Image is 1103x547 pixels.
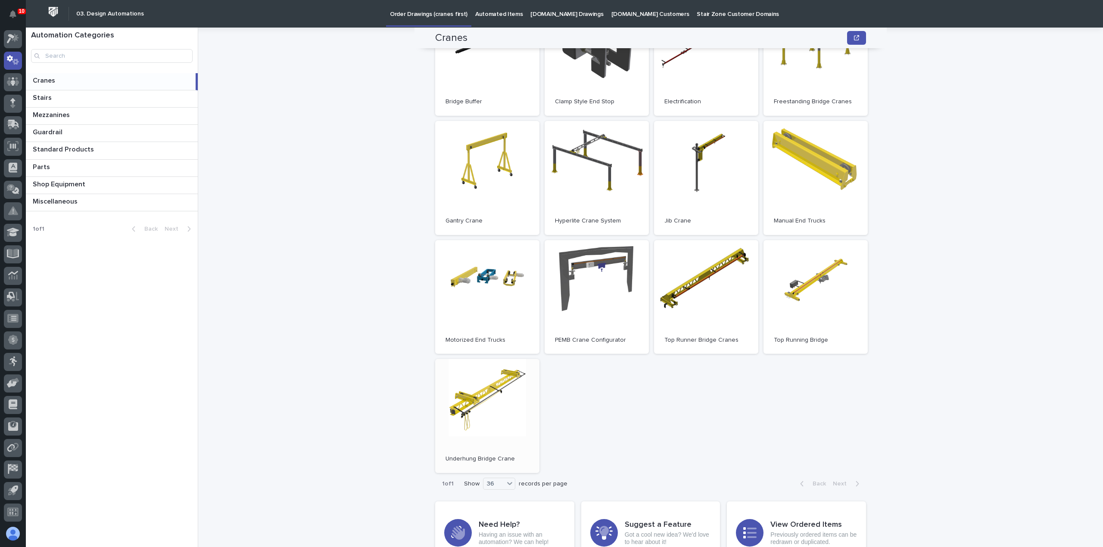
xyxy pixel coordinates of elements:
h1: Automation Categories [31,31,193,40]
p: Guardrail [33,127,64,136]
div: Notifications10 [11,10,22,24]
p: Electrification [664,98,748,105]
p: PEMB Crane Configurator [555,337,639,344]
p: Freestanding Bridge Cranes [774,98,857,105]
span: Next [165,226,184,232]
button: Next [829,480,866,488]
a: Electrification [654,2,758,116]
p: Standard Products [33,144,96,154]
a: GuardrailGuardrail [26,125,198,142]
a: Top Running Bridge [763,240,868,354]
p: Motorized End Trucks [446,337,529,344]
p: Top Runner Bridge Cranes [664,337,748,344]
h2: 03. Design Automations [76,10,144,18]
h3: View Ordered Items [770,520,857,530]
p: Mezzanines [33,109,72,119]
a: Freestanding Bridge Cranes [763,2,868,116]
button: Next [161,225,198,233]
a: Motorized End Trucks [435,240,539,354]
p: Shop Equipment [33,179,87,189]
a: Top Runner Bridge Cranes [654,240,758,354]
p: Underhung Bridge Crane [446,455,529,463]
p: 10 [19,8,25,14]
a: MezzaninesMezzanines [26,108,198,125]
p: Manual End Trucks [774,217,857,225]
p: Got a cool new idea? We'd love to hear about it! [625,531,711,546]
a: PEMB Crane Configurator [545,240,649,354]
h2: Cranes [435,32,467,44]
p: Previously ordered items can be redrawn or duplicated. [770,531,857,546]
a: MiscellaneousMiscellaneous [26,194,198,211]
a: Shop EquipmentShop Equipment [26,177,198,194]
a: Jib Crane [654,121,758,235]
a: CranesCranes [26,73,198,90]
p: Hyperlite Crane System [555,217,639,225]
p: Show [464,480,480,488]
a: Standard ProductsStandard Products [26,142,198,159]
button: Back [793,480,829,488]
a: Manual End Trucks [763,121,868,235]
a: Underhung Bridge Crane [435,359,539,473]
span: Next [833,481,852,487]
img: Workspace Logo [45,4,61,20]
p: records per page [519,480,567,488]
span: Back [807,481,826,487]
p: Clamp Style End Stop [555,98,639,105]
input: Search [31,49,193,63]
a: Hyperlite Crane System [545,121,649,235]
p: Miscellaneous [33,196,79,206]
p: 1 of 1 [26,219,51,240]
p: Bridge Buffer [446,98,529,105]
p: Jib Crane [664,217,748,225]
a: Gantry Crane [435,121,539,235]
button: Back [125,225,161,233]
p: Cranes [33,75,57,85]
a: Clamp Style End Stop [545,2,649,116]
p: Top Running Bridge [774,337,857,344]
p: Stairs [33,92,53,102]
h3: Need Help? [479,520,565,530]
a: Bridge Buffer [435,2,539,116]
a: PartsParts [26,160,198,177]
div: 36 [483,479,504,488]
a: StairsStairs [26,90,198,108]
span: Back [139,226,158,232]
h3: Suggest a Feature [625,520,711,530]
p: Having an issue with an automation? We can help! [479,531,565,546]
button: Notifications [4,5,22,23]
p: 1 of 1 [435,473,461,494]
p: Parts [33,161,52,171]
button: users-avatar [4,525,22,543]
p: Gantry Crane [446,217,529,225]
